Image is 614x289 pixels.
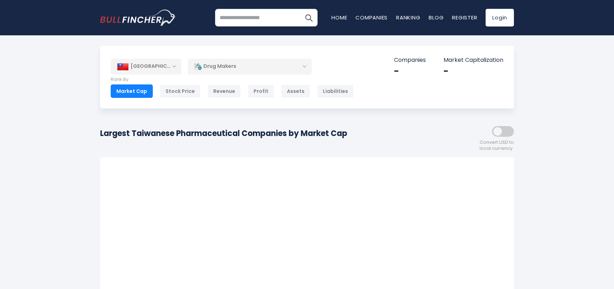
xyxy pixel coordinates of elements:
a: Go to homepage [100,10,176,26]
div: Stock Price [160,84,201,98]
button: Search [300,9,318,26]
div: Assets [281,84,310,98]
a: Companies [355,14,388,21]
div: Revenue [208,84,241,98]
div: Liabilities [317,84,354,98]
a: Register [452,14,477,21]
p: Market Capitalization [444,57,503,64]
a: Login [486,9,514,26]
a: Ranking [396,14,420,21]
a: Home [331,14,347,21]
div: Drug Makers [188,58,312,75]
div: Market Cap [111,84,153,98]
span: Convert USD to local currency [480,140,514,152]
img: bullfincher logo [100,10,176,26]
div: Profit [248,84,274,98]
div: [GEOGRAPHIC_DATA] [111,59,181,74]
div: - [394,66,426,77]
p: Rank By [111,77,354,83]
p: Companies [394,57,426,64]
div: - [444,66,503,77]
a: Blog [429,14,444,21]
h1: Largest Taiwanese Pharmaceutical Companies by Market Cap [100,128,347,139]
